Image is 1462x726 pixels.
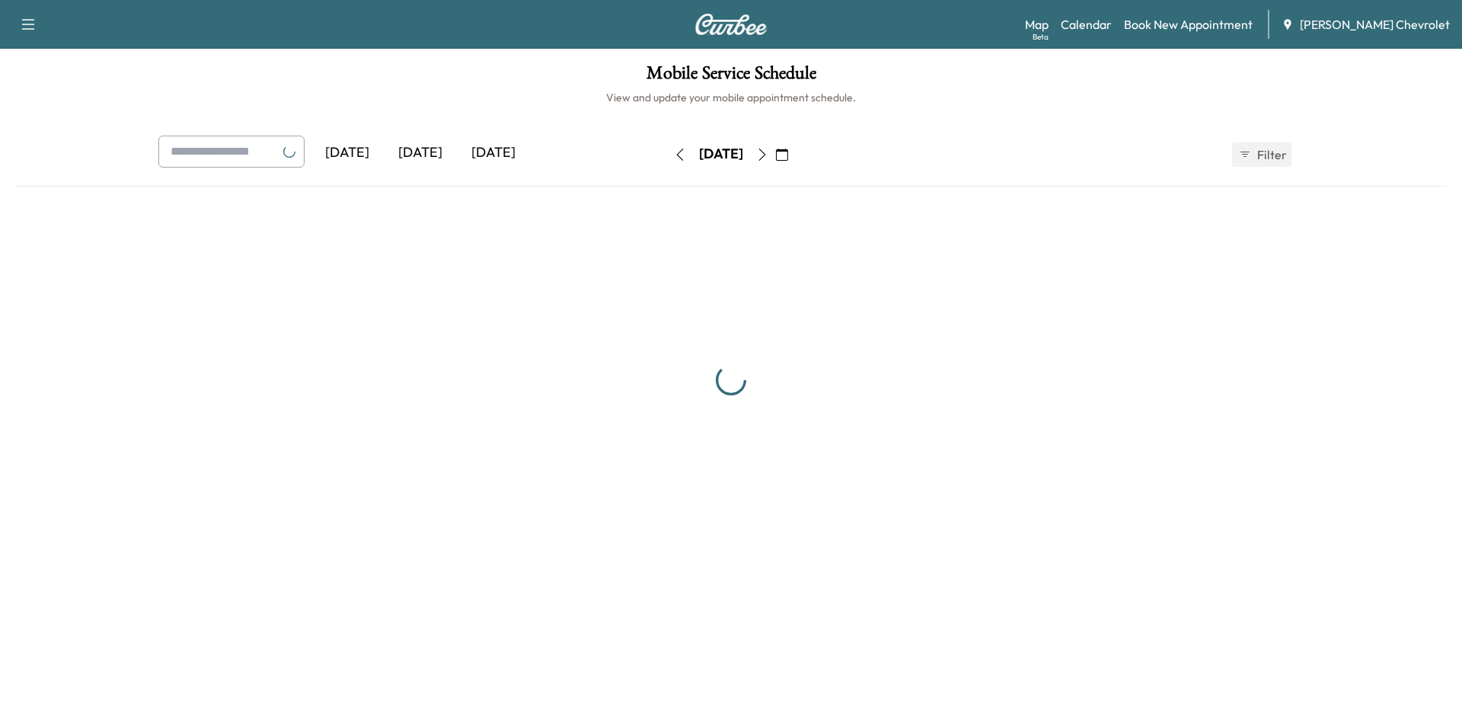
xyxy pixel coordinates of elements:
[699,145,743,164] div: [DATE]
[1257,146,1285,164] span: Filter
[15,90,1447,105] h6: View and update your mobile appointment schedule.
[1025,15,1049,34] a: MapBeta
[457,136,530,171] div: [DATE]
[694,14,768,35] img: Curbee Logo
[384,136,457,171] div: [DATE]
[1033,31,1049,43] div: Beta
[1232,142,1291,167] button: Filter
[15,64,1447,90] h1: Mobile Service Schedule
[1124,15,1253,34] a: Book New Appointment
[1061,15,1112,34] a: Calendar
[311,136,384,171] div: [DATE]
[1300,15,1450,34] span: [PERSON_NAME] Chevrolet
